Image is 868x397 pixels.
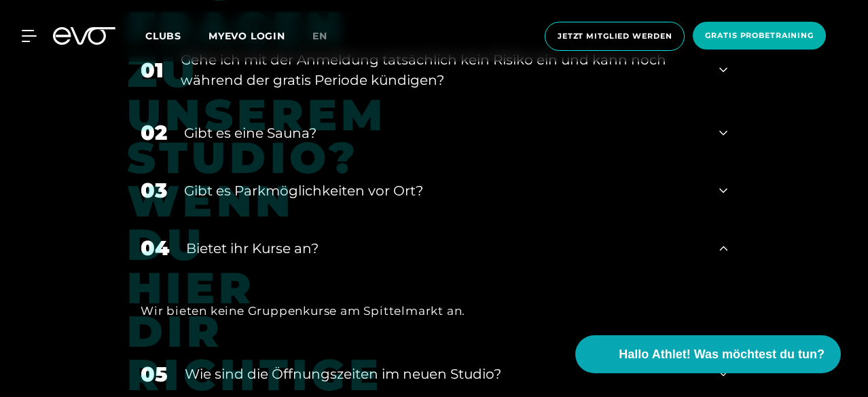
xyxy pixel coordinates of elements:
[145,29,209,42] a: Clubs
[558,31,672,42] span: Jetzt Mitglied werden
[312,29,344,44] a: en
[186,238,702,259] div: Bietet ihr Kurse an?
[209,30,285,42] a: MYEVO LOGIN
[141,175,167,206] div: 03
[141,117,167,148] div: 02
[575,335,841,373] button: Hallo Athlet! Was möchtest du tun?
[312,30,327,42] span: en
[141,233,169,263] div: 04
[689,22,830,51] a: Gratis Probetraining
[619,345,825,364] span: Hallo Athlet! Was möchtest du tun?
[184,123,702,143] div: Gibt es eine Sauna?
[185,364,702,384] div: ​Wie sind die Öffnungszeiten im neuen Studio?
[141,300,727,322] div: Wir bieten keine Gruppenkurse am Spittelmarkt an.
[541,22,689,51] a: Jetzt Mitglied werden
[145,30,181,42] span: Clubs
[184,181,702,201] div: Gibt es Parkmöglichkeiten vor Ort?
[705,30,814,41] span: Gratis Probetraining
[141,359,168,390] div: 05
